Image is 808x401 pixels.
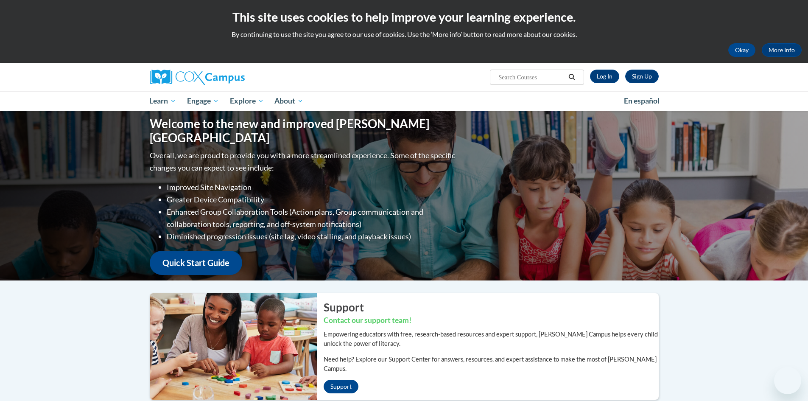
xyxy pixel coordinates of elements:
span: Explore [230,96,264,106]
p: Empowering educators with free, research-based resources and expert support, [PERSON_NAME] Campus... [324,330,659,348]
iframe: Button to launch messaging window [774,367,801,394]
a: Learn [144,91,182,111]
li: Greater Device Compatibility [167,193,457,206]
a: Engage [182,91,224,111]
img: ... [143,293,317,399]
button: Okay [728,43,755,57]
a: En español [618,92,665,110]
span: Learn [149,96,176,106]
p: Need help? Explore our Support Center for answers, resources, and expert assistance to make the m... [324,355,659,373]
img: Cox Campus [150,70,245,85]
a: Quick Start Guide [150,251,242,275]
span: Engage [187,96,219,106]
li: Diminished progression issues (site lag, video stalling, and playback issues) [167,230,457,243]
li: Enhanced Group Collaboration Tools (Action plans, Group communication and collaboration tools, re... [167,206,457,230]
a: Log In [590,70,619,83]
input: Search Courses [498,72,565,82]
p: Overall, we are proud to provide you with a more streamlined experience. Some of the specific cha... [150,149,457,174]
a: Explore [224,91,269,111]
div: Main menu [137,91,671,111]
a: Register [625,70,659,83]
span: En español [624,96,660,105]
a: Support [324,380,358,393]
span: About [274,96,303,106]
h3: Contact our support team! [324,315,659,326]
li: Improved Site Navigation [167,181,457,193]
a: About [269,91,309,111]
h2: This site uses cookies to help improve your learning experience. [6,8,802,25]
h2: Support [324,300,659,315]
a: Cox Campus [150,70,311,85]
button: Search [565,72,578,82]
p: By continuing to use the site you agree to our use of cookies. Use the ‘More info’ button to read... [6,30,802,39]
h1: Welcome to the new and improved [PERSON_NAME][GEOGRAPHIC_DATA] [150,117,457,145]
a: More Info [762,43,802,57]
